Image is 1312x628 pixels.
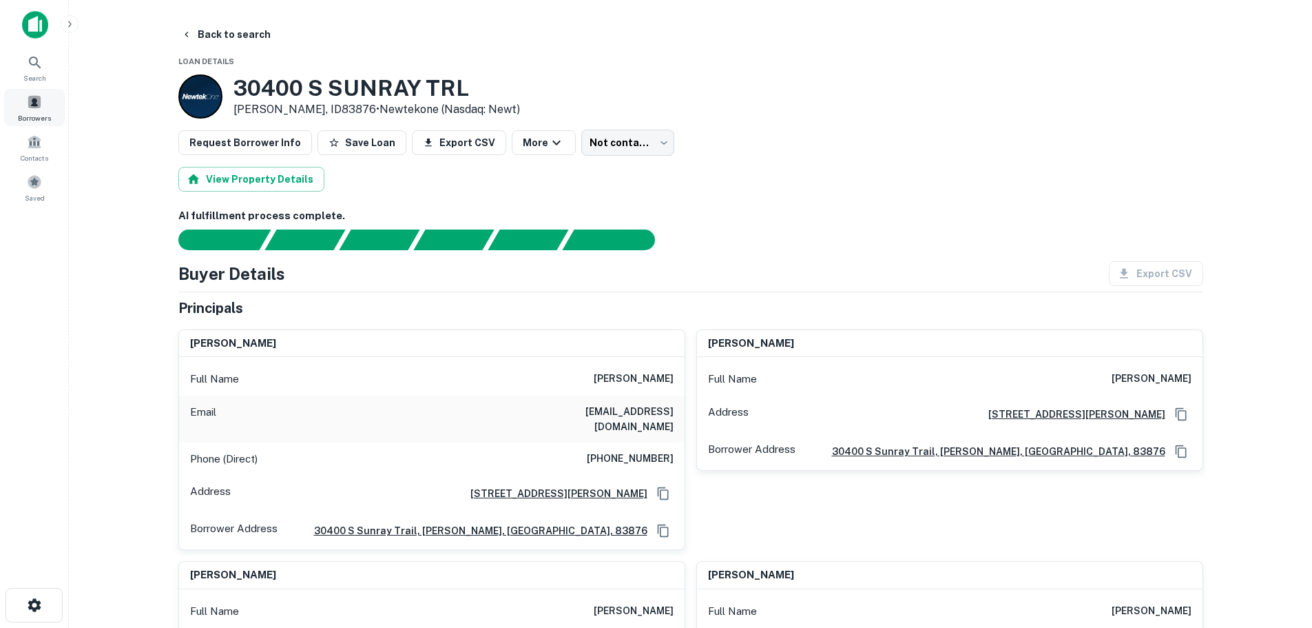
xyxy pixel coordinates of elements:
[821,444,1165,459] a: 30400 s sunray trail, [PERSON_NAME], [GEOGRAPHIC_DATA], 83876
[708,567,794,583] h6: [PERSON_NAME]
[190,371,239,387] p: Full Name
[587,451,674,467] h6: [PHONE_NUMBER]
[18,112,51,123] span: Borrowers
[563,230,671,250] div: AI fulfillment process complete.
[581,130,674,156] div: Not contacted
[4,89,65,126] a: Borrowers
[4,49,65,86] a: Search
[233,75,520,101] h3: 30400 S SUNRAY TRL
[594,371,674,387] h6: [PERSON_NAME]
[178,208,1203,224] h6: AI fulfillment process complete.
[708,404,749,425] p: Address
[190,483,231,504] p: Address
[4,129,65,166] a: Contacts
[233,101,520,118] p: [PERSON_NAME], ID83876 •
[708,336,794,352] h6: [PERSON_NAME]
[178,261,285,286] h4: Buyer Details
[977,407,1165,422] a: [STREET_ADDRESS][PERSON_NAME]
[21,152,48,163] span: Contacts
[178,130,312,155] button: Request Borrower Info
[162,230,265,250] div: Sending borrower request to AI...
[317,130,406,155] button: Save Loan
[1112,603,1191,620] h6: [PERSON_NAME]
[25,192,45,203] span: Saved
[1112,371,1191,387] h6: [PERSON_NAME]
[190,603,239,620] p: Full Name
[708,603,757,620] p: Full Name
[190,451,258,467] p: Phone (Direct)
[4,169,65,206] a: Saved
[190,404,216,434] p: Email
[190,567,276,583] h6: [PERSON_NAME]
[512,130,576,155] button: More
[708,371,757,387] p: Full Name
[1243,518,1312,584] iframe: Chat Widget
[176,22,276,47] button: Back to search
[1171,404,1191,425] button: Copy Address
[178,167,324,192] button: View Property Details
[339,230,419,250] div: Documents found, AI parsing details...
[190,336,276,352] h6: [PERSON_NAME]
[488,230,568,250] div: Principals found, still searching for contact information. This may take time...
[379,103,520,116] a: Newtekone (nasdaq: Newt)
[1171,441,1191,462] button: Copy Address
[190,520,278,541] p: Borrower Address
[508,404,674,434] h6: [EMAIL_ADDRESS][DOMAIN_NAME]
[23,72,46,83] span: Search
[303,523,647,538] a: 30400 s sunray trail, [PERSON_NAME], [GEOGRAPHIC_DATA], 83876
[653,483,674,504] button: Copy Address
[459,486,647,501] a: [STREET_ADDRESS][PERSON_NAME]
[413,230,494,250] div: Principals found, AI now looking for contact information...
[594,603,674,620] h6: [PERSON_NAME]
[708,441,795,462] p: Borrower Address
[264,230,345,250] div: Your request is received and processing...
[178,57,234,65] span: Loan Details
[22,11,48,39] img: capitalize-icon.png
[653,520,674,541] button: Copy Address
[178,298,243,318] h5: Principals
[412,130,506,155] button: Export CSV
